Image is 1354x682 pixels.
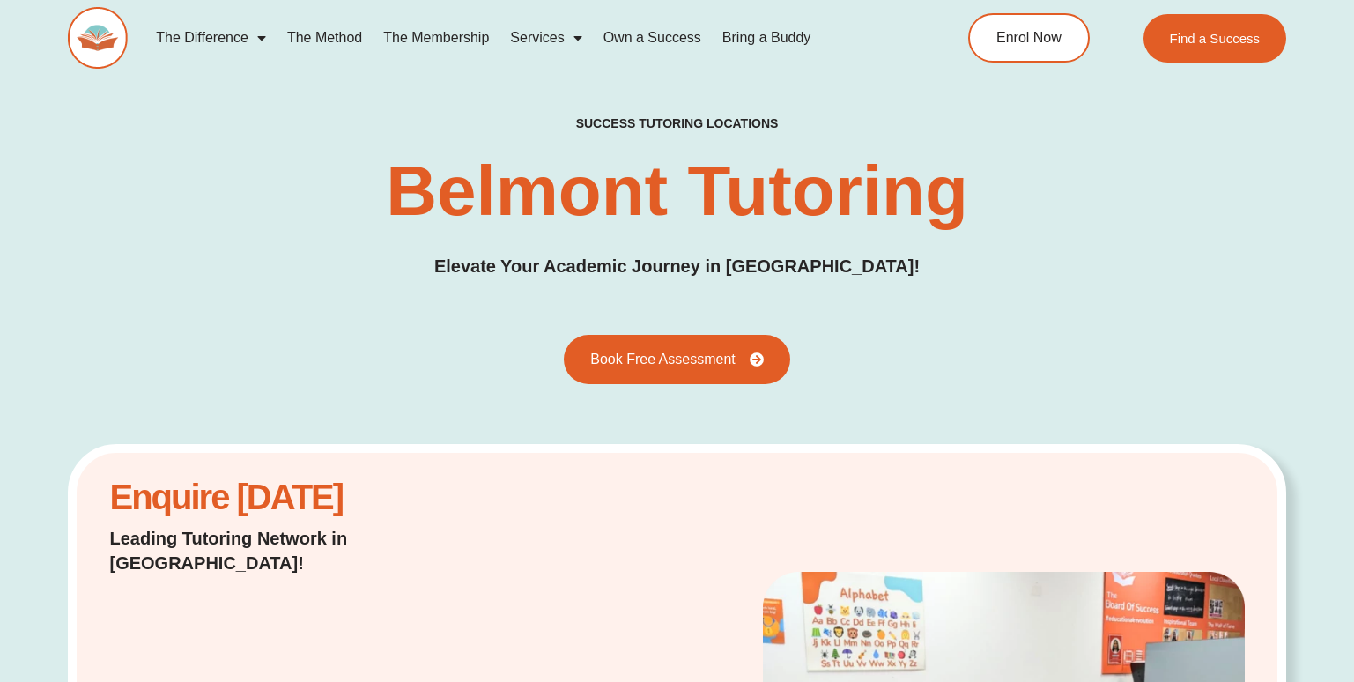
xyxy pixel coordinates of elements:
[145,18,899,58] nav: Menu
[145,18,277,58] a: The Difference
[434,253,920,280] p: Elevate Your Academic Journey in [GEOGRAPHIC_DATA]!
[277,18,373,58] a: The Method
[968,13,1090,63] a: Enrol Now
[110,486,519,508] h2: Enquire [DATE]
[593,18,712,58] a: Own a Success
[564,335,790,384] a: Book Free Assessment
[110,526,519,575] p: Leading Tutoring Network in [GEOGRAPHIC_DATA]!
[712,18,822,58] a: Bring a Buddy
[1170,32,1261,45] span: Find a Success
[996,31,1062,45] span: Enrol Now
[386,156,968,226] h1: Belmont Tutoring
[576,117,779,130] h2: success tutoring locations
[499,18,592,58] a: Services
[1143,14,1287,63] a: Find a Success
[373,18,499,58] a: The Membership
[590,352,736,367] span: Book Free Assessment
